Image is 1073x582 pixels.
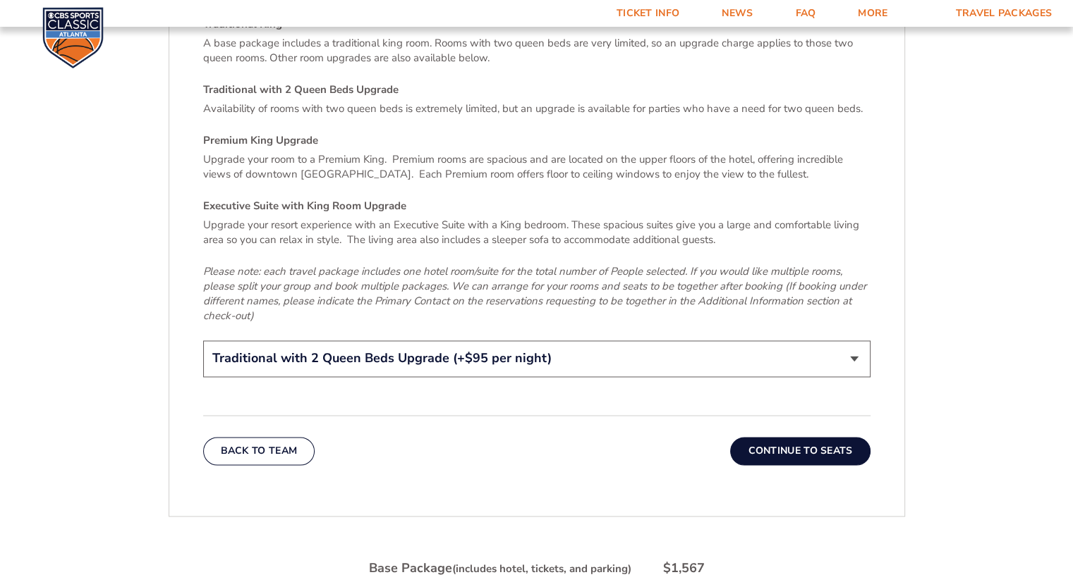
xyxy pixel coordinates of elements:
[452,561,631,575] small: (includes hotel, tickets, and parking)
[203,133,871,148] h4: Premium King Upgrade
[203,437,315,465] button: Back To Team
[203,101,871,116] p: Availability of rooms with two queen beds is extremely limited, but an upgrade is available for p...
[203,218,871,247] p: Upgrade your resort experience with an Executive Suite with a King bedroom. These spacious suites...
[203,36,871,66] p: A base package includes a traditional king room. Rooms with two queen beds are very limited, so a...
[203,82,871,97] h4: Traditional with 2 Queen Beds Upgrade
[203,199,871,213] h4: Executive Suite with King Room Upgrade
[42,7,104,68] img: CBS Sports Classic
[663,559,705,576] div: $1,567
[369,559,631,576] div: Base Package
[203,152,871,182] p: Upgrade your room to a Premium King. Premium rooms are spacious and are located on the upper floo...
[203,264,866,323] em: Please note: each travel package includes one hotel room/suite for the total number of People sel...
[730,437,870,465] button: Continue To Seats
